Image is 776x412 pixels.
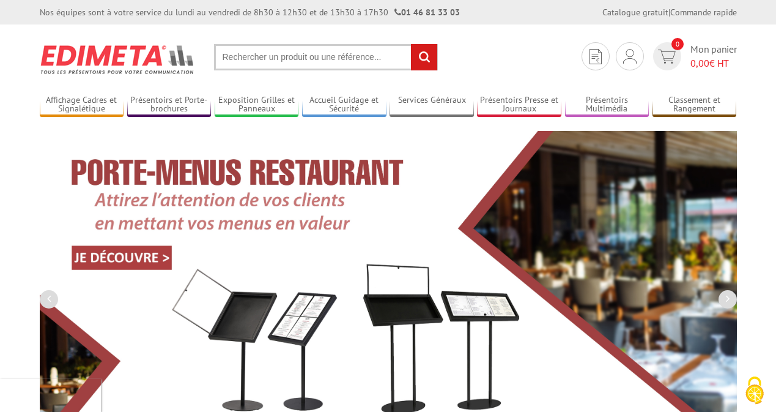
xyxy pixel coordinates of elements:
img: Présentoir, panneau, stand - Edimeta - PLV, affichage, mobilier bureau, entreprise [40,37,196,82]
a: Accueil Guidage et Sécurité [302,95,386,115]
a: devis rapide 0 Mon panier 0,00€ HT [650,42,737,70]
input: rechercher [411,44,437,70]
span: 0,00 [690,57,709,69]
span: 0 [671,38,684,50]
a: Classement et Rangement [652,95,737,115]
a: Services Généraux [390,95,474,115]
a: Présentoirs Multimédia [565,95,649,115]
img: Cookies (fenêtre modale) [739,375,770,406]
a: Affichage Cadres et Signalétique [40,95,124,115]
img: devis rapide [623,49,637,64]
a: Exposition Grilles et Panneaux [215,95,299,115]
div: Nos équipes sont à votre service du lundi au vendredi de 8h30 à 12h30 et de 13h30 à 17h30 [40,6,460,18]
strong: 01 46 81 33 03 [394,7,460,18]
a: Commande rapide [670,7,737,18]
span: € HT [690,56,737,70]
div: | [602,6,737,18]
span: Mon panier [690,42,737,70]
img: devis rapide [589,49,602,64]
button: Cookies (fenêtre modale) [733,370,776,412]
a: Présentoirs Presse et Journaux [477,95,561,115]
input: Rechercher un produit ou une référence... [214,44,438,70]
a: Présentoirs et Porte-brochures [127,95,212,115]
img: devis rapide [658,50,676,64]
a: Catalogue gratuit [602,7,668,18]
